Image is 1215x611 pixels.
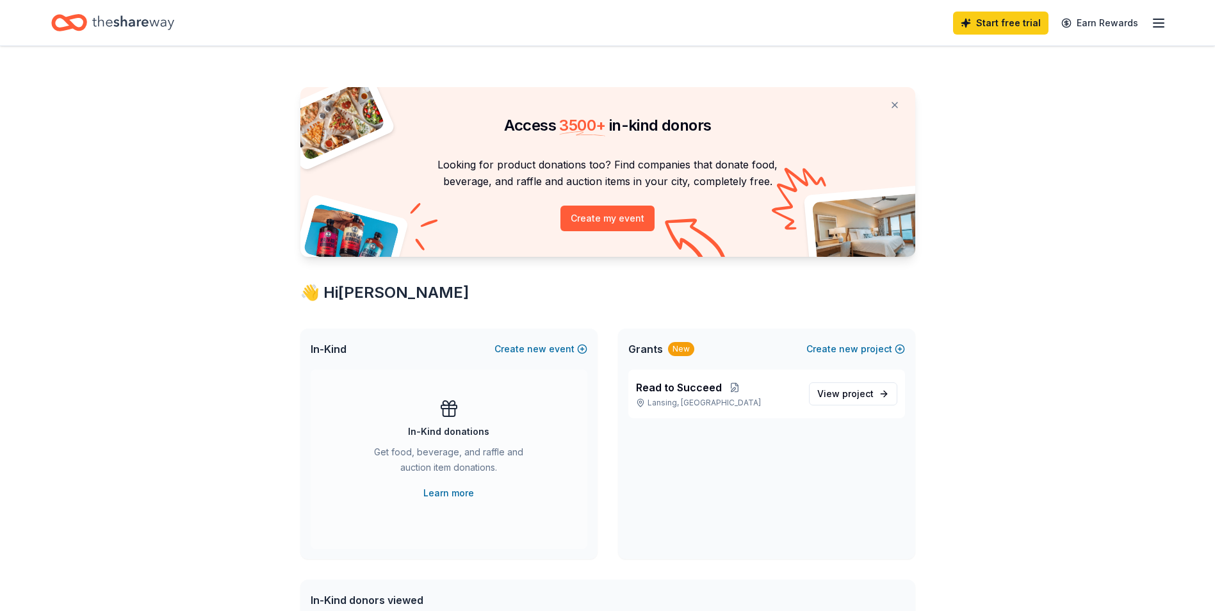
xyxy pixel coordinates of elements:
a: Start free trial [953,12,1048,35]
div: In-Kind donations [408,424,489,439]
span: Read to Succeed [636,380,722,395]
span: View [817,386,874,402]
a: View project [809,382,897,405]
p: Looking for product donations too? Find companies that donate food, beverage, and raffle and auct... [316,156,900,190]
a: Home [51,8,174,38]
span: project [842,388,874,399]
a: Learn more [423,485,474,501]
div: In-Kind donors viewed [311,592,569,608]
div: Get food, beverage, and raffle and auction item donations. [362,444,536,480]
div: New [668,342,694,356]
span: Grants [628,341,663,357]
div: 👋 Hi [PERSON_NAME] [300,282,915,303]
button: Createnewevent [494,341,587,357]
button: Createnewproject [806,341,905,357]
span: new [839,341,858,357]
img: Curvy arrow [665,218,729,266]
span: 3500 + [559,116,605,134]
button: Create my event [560,206,655,231]
span: Access in-kind donors [504,116,712,134]
p: Lansing, [GEOGRAPHIC_DATA] [636,398,799,408]
span: new [527,341,546,357]
img: Pizza [286,79,386,161]
span: In-Kind [311,341,347,357]
a: Earn Rewards [1054,12,1146,35]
